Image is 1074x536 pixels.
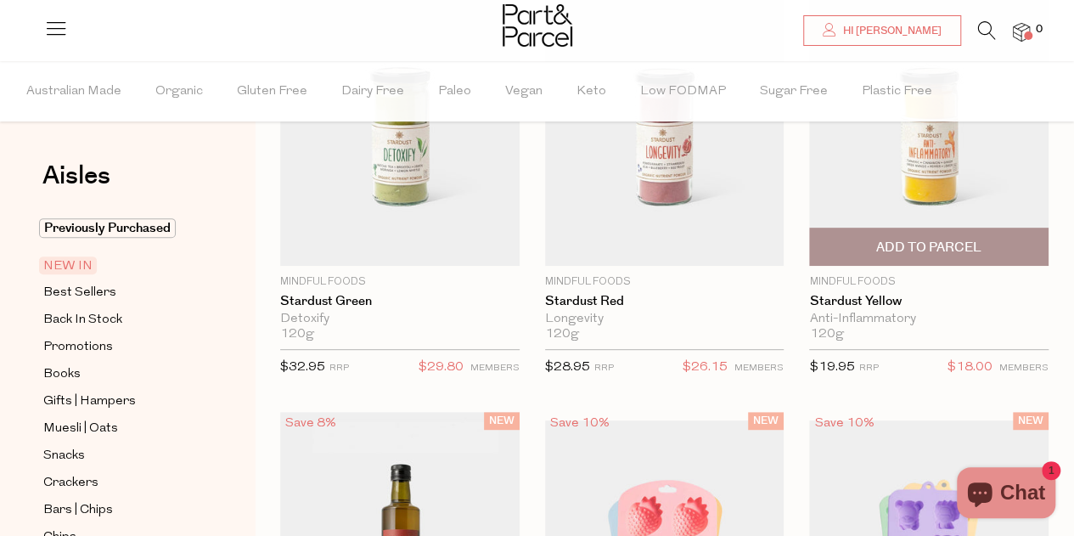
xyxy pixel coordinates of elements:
a: Gifts | Hampers [43,391,198,412]
span: Organic [155,62,203,121]
span: $26.15 [683,357,728,379]
span: $32.95 [280,361,325,374]
span: $28.95 [545,361,590,374]
div: Save 10% [545,412,615,435]
a: Back In Stock [43,309,198,330]
span: NEW [1013,412,1049,430]
img: Part&Parcel [503,4,572,47]
a: Promotions [43,336,198,358]
small: RRP [858,364,878,373]
a: Books [43,364,198,385]
small: RRP [594,364,614,373]
span: NEW [748,412,784,430]
span: 120g [809,327,843,342]
span: Australian Made [26,62,121,121]
p: Mindful Foods [280,274,520,290]
small: RRP [329,364,349,373]
span: Bars | Chips [43,500,113,521]
a: Snacks [43,445,198,466]
inbox-online-store-chat: Shopify online store chat [952,467,1060,522]
span: $19.95 [809,361,854,374]
span: Low FODMAP [640,62,726,121]
span: Back In Stock [43,310,122,330]
div: Save 8% [280,412,341,435]
button: Add To Parcel [809,228,1049,266]
a: Best Sellers [43,282,198,303]
a: 0 [1013,23,1030,41]
span: Gifts | Hampers [43,392,136,412]
span: Keto [576,62,606,121]
span: NEW IN [39,257,97,274]
span: $29.80 [419,357,464,379]
span: Best Sellers [43,283,116,303]
span: Hi [PERSON_NAME] [839,24,942,38]
span: Dairy Free [341,62,404,121]
span: Add To Parcel [876,239,981,257]
span: Promotions [43,337,113,358]
a: NEW IN [43,256,198,276]
p: Mindful Foods [809,274,1049,290]
span: Crackers [43,473,98,494]
span: $18.00 [947,357,992,379]
div: Anti-Inflammatory [809,312,1049,327]
a: Stardust Yellow [809,294,1049,309]
small: MEMBERS [470,364,520,373]
span: Vegan [505,62,543,121]
span: Sugar Free [760,62,828,121]
span: Muesli | Oats [43,419,118,439]
p: Mindful Foods [545,274,784,290]
span: 0 [1032,22,1047,37]
span: Previously Purchased [39,218,176,238]
span: Aisles [42,157,110,195]
div: Detoxify [280,312,520,327]
span: 120g [280,327,314,342]
div: Save 10% [809,412,879,435]
small: MEMBERS [999,364,1049,373]
span: 120g [545,327,579,342]
span: Gluten Free [237,62,307,121]
a: Previously Purchased [43,218,198,239]
a: Hi [PERSON_NAME] [803,15,961,46]
span: Plastic Free [862,62,932,121]
small: MEMBERS [734,364,784,373]
a: Crackers [43,472,198,494]
a: Muesli | Oats [43,418,198,439]
a: Bars | Chips [43,499,198,521]
span: Paleo [438,62,471,121]
div: Longevity [545,312,784,327]
span: NEW [484,412,520,430]
span: Books [43,364,81,385]
a: Stardust Green [280,294,520,309]
span: Snacks [43,446,85,466]
a: Aisles [42,163,110,206]
a: Stardust Red [545,294,784,309]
